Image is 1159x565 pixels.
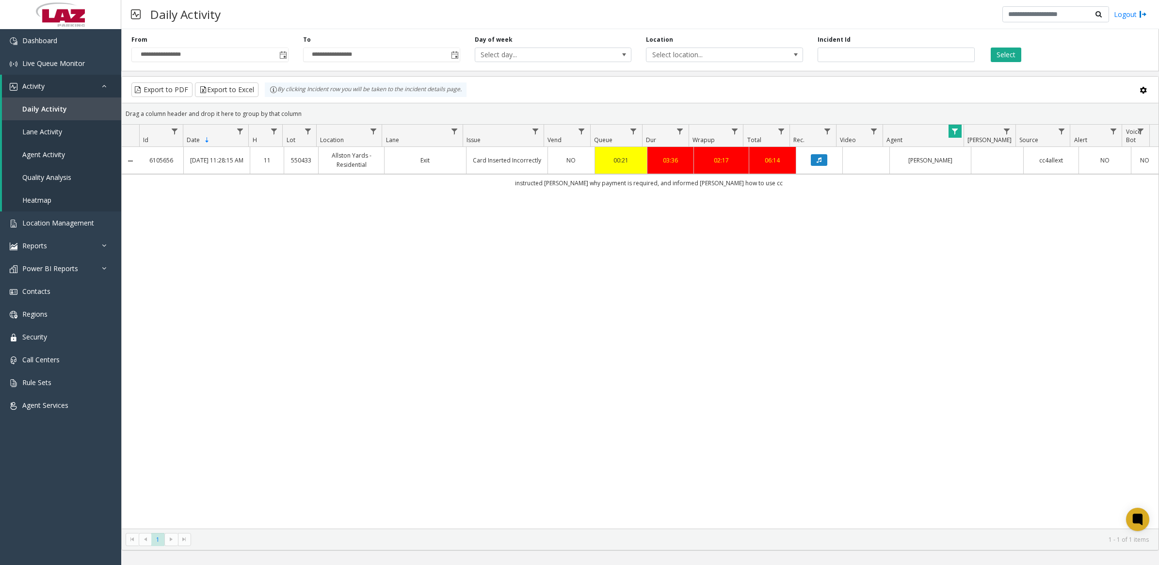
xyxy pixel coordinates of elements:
[1074,136,1087,144] span: Alert
[896,156,965,165] a: [PERSON_NAME]
[22,241,47,250] span: Reports
[840,136,856,144] span: Video
[2,120,121,143] a: Lane Activity
[868,125,881,138] a: Video Filter Menu
[2,97,121,120] a: Daily Activity
[22,81,45,91] span: Activity
[755,156,790,165] a: 06:14
[122,157,139,165] a: Collapse Details
[547,136,562,144] span: Vend
[122,105,1159,122] div: Drag a column header and drop it here to group by that column
[594,136,612,144] span: Queue
[22,173,71,182] span: Quality Analysis
[601,156,641,165] div: 00:21
[10,37,17,45] img: 'icon'
[367,125,380,138] a: Location Filter Menu
[1019,136,1038,144] span: Source
[151,533,164,546] span: Page 1
[10,60,17,68] img: 'icon'
[2,189,121,211] a: Heatmap
[967,136,1012,144] span: [PERSON_NAME]
[233,125,246,138] a: Date Filter Menu
[265,82,467,97] div: By clicking Incident row you will be taken to the incident details page.
[22,355,60,364] span: Call Centers
[448,125,461,138] a: Lane Filter Menu
[449,48,460,62] span: Toggle popup
[390,156,460,165] a: Exit
[277,48,288,62] span: Toggle popup
[774,125,788,138] a: Total Filter Menu
[2,166,121,189] a: Quality Analysis
[2,75,121,97] a: Activity
[290,156,312,165] a: 550433
[991,48,1021,62] button: Select
[10,356,17,364] img: 'icon'
[10,311,17,319] img: 'icon'
[700,156,743,165] a: 02:17
[145,2,225,26] h3: Daily Activity
[139,174,1159,192] td: instructed [PERSON_NAME] why payment is required, and informed [PERSON_NAME] how to use cc
[575,125,588,138] a: Vend Filter Menu
[143,136,148,144] span: Id
[270,86,277,94] img: infoIcon.svg
[131,2,141,26] img: pageIcon
[1000,125,1014,138] a: Parker Filter Menu
[197,535,1149,544] kendo-pager-info: 1 - 1 of 1 items
[566,156,576,164] span: NO
[1085,156,1125,165] a: NO
[22,36,57,45] span: Dashboard
[22,378,51,387] span: Rule Sets
[646,48,771,62] span: Select location...
[1137,156,1153,165] a: NO
[646,35,673,44] label: Location
[22,195,51,205] span: Heatmap
[256,156,278,165] a: 11
[821,125,834,138] a: Rec. Filter Menu
[168,125,181,138] a: Id Filter Menu
[1126,128,1141,144] span: Voice Bot
[22,264,78,273] span: Power BI Reports
[1055,125,1068,138] a: Source Filter Menu
[728,125,741,138] a: Wrapup Filter Menu
[267,125,280,138] a: H Filter Menu
[10,334,17,341] img: 'icon'
[1134,125,1147,138] a: Voice Bot Filter Menu
[653,156,688,165] a: 03:36
[287,136,295,144] span: Lot
[22,401,68,410] span: Agent Services
[22,59,85,68] span: Live Queue Monitor
[22,150,65,159] span: Agent Activity
[301,125,314,138] a: Lot Filter Menu
[320,136,344,144] span: Location
[131,35,147,44] label: From
[187,136,200,144] span: Date
[1114,9,1147,19] a: Logout
[22,104,67,113] span: Daily Activity
[793,136,805,144] span: Rec.
[1030,156,1073,165] a: cc4allext
[145,156,177,165] a: 6105656
[1107,125,1120,138] a: Alert Filter Menu
[674,125,687,138] a: Dur Filter Menu
[886,136,902,144] span: Agent
[472,156,542,165] a: Card Inserted Incorrectly
[10,83,17,91] img: 'icon'
[747,136,761,144] span: Total
[122,125,1159,528] div: Data table
[554,156,589,165] a: NO
[203,136,211,144] span: Sortable
[949,125,962,138] a: Agent Filter Menu
[10,265,17,273] img: 'icon'
[22,127,62,136] span: Lane Activity
[10,379,17,387] img: 'icon'
[324,151,378,169] a: Allston Yards - Residential
[1139,9,1147,19] img: logout
[10,402,17,410] img: 'icon'
[22,309,48,319] span: Regions
[627,125,640,138] a: Queue Filter Menu
[529,125,542,138] a: Issue Filter Menu
[10,288,17,296] img: 'icon'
